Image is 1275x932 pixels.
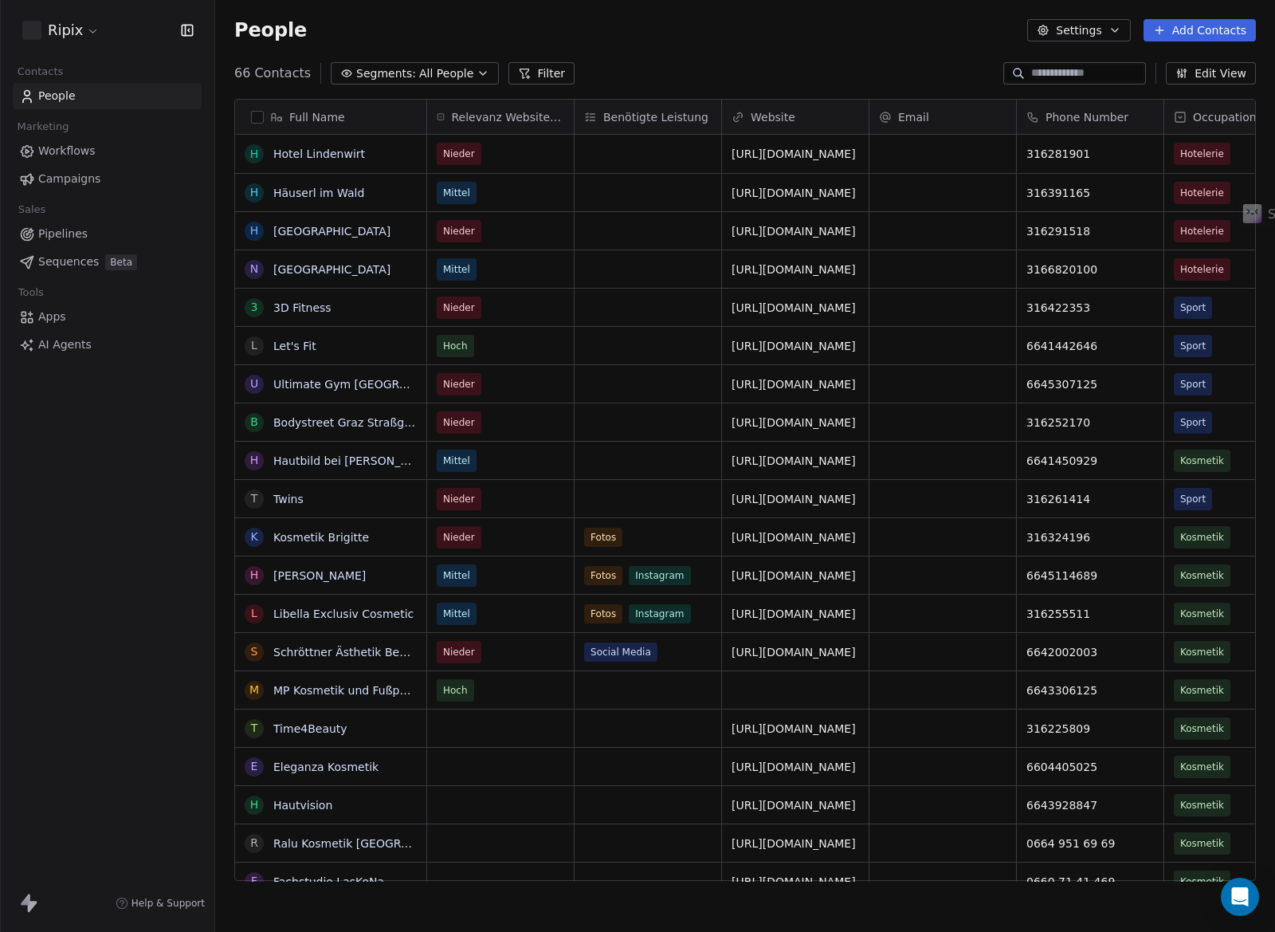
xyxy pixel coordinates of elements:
a: Hotel Lindenwirt [273,147,365,160]
a: [URL][DOMAIN_NAME] [732,875,856,888]
span: Sequences [38,254,99,270]
span: Tools [11,281,50,305]
span: Sales [11,198,53,222]
div: L [251,337,257,354]
span: Nieder [443,146,475,162]
span: Sport [1180,300,1206,316]
div: H [250,452,259,469]
div: T [251,490,258,507]
span: Mittel [443,606,470,622]
div: Full Name [235,100,426,134]
a: [URL][DOMAIN_NAME] [732,301,856,314]
span: 0660 71 41 469 [1026,874,1154,890]
a: [URL][DOMAIN_NAME] [732,454,856,467]
span: Ripix [48,20,83,41]
span: 316291518 [1026,223,1154,239]
a: Libella Exclusiv Cosmetic [273,608,414,620]
span: Help & Support [131,897,205,910]
span: Hoch [443,338,468,354]
span: Nieder [443,529,475,545]
a: [URL][DOMAIN_NAME] [732,761,856,773]
span: 3166820100 [1026,262,1154,277]
span: Kosmetik [1180,759,1224,775]
span: 6645307125 [1026,376,1154,392]
span: 6641450929 [1026,453,1154,469]
span: Mittel [443,568,470,584]
a: MP Kosmetik und Fußpflege [MEDICAL_DATA] [273,684,524,697]
span: Instagram [629,566,690,585]
span: Nieder [443,223,475,239]
span: Nieder [443,491,475,507]
span: Segments: [356,65,416,82]
span: Pipelines [38,226,88,242]
a: [URL][DOMAIN_NAME] [732,569,856,582]
div: Open Intercom Messenger [1221,878,1259,916]
span: 0664 951 69 69 [1026,836,1154,851]
span: 316324196 [1026,529,1154,545]
span: Apps [38,309,66,325]
span: Phone Number [1045,109,1128,125]
span: Nieder [443,300,475,316]
a: [URL][DOMAIN_NAME] [732,608,856,620]
span: Hotelerie [1180,262,1224,277]
span: Fotos [584,528,622,547]
span: Sport [1180,491,1206,507]
span: 6645114689 [1026,568,1154,584]
a: People [13,83,202,109]
a: Eleganza Kosmetik [273,761,379,773]
span: All People [419,65,473,82]
div: S [251,643,258,660]
span: 316391165 [1026,185,1154,201]
a: Kosmetik Brigitte [273,531,369,544]
span: Email [898,109,929,125]
span: Campaigns [38,171,100,187]
span: Kosmetik [1180,682,1224,698]
span: Nieder [443,376,475,392]
a: [URL][DOMAIN_NAME] [732,416,856,429]
div: H [250,184,259,201]
span: Full Name [289,109,345,125]
a: [URL][DOMAIN_NAME] [732,378,856,391]
span: Mittel [443,185,470,201]
button: Ripix [19,17,103,44]
a: [URL][DOMAIN_NAME] [732,340,856,352]
a: Häuserl im Wald [273,187,364,199]
span: 6643306125 [1026,682,1154,698]
div: H [250,146,259,163]
span: 316255511 [1026,606,1154,622]
span: Hotelerie [1180,223,1224,239]
div: E [251,758,258,775]
a: [URL][DOMAIN_NAME] [732,187,856,199]
a: Hautvision [273,799,332,812]
span: Sport [1180,415,1206,431]
span: Hotelerie [1180,146,1224,162]
a: Apps [13,304,202,330]
span: Kosmetik [1180,721,1224,737]
span: 6643928847 [1026,797,1154,813]
span: Hotelerie [1180,185,1224,201]
div: K [250,529,257,545]
span: Kosmetik [1180,874,1224,890]
a: Campaigns [13,166,202,192]
span: 316225809 [1026,721,1154,737]
div: B [250,414,258,431]
div: R [250,835,258,851]
span: Benötigte Leistung [603,109,708,125]
a: Time4Beauty [273,722,347,735]
a: Hautbild bei [PERSON_NAME] [273,454,437,467]
a: AI Agents [13,332,202,358]
span: Kosmetik [1180,606,1224,622]
a: SequencesBeta [13,249,202,275]
a: [PERSON_NAME] [273,569,366,582]
span: 6642002003 [1026,644,1154,660]
a: Twins [273,493,304,505]
a: Ultimate Gym [GEOGRAPHIC_DATA] [273,378,472,391]
span: Sport [1180,376,1206,392]
span: Kosmetik [1180,644,1224,660]
span: Fotos [584,604,622,623]
span: Nieder [443,644,475,660]
div: H [250,796,259,813]
a: [GEOGRAPHIC_DATA] [273,225,390,238]
span: Occupation [1193,109,1257,125]
a: Help & Support [116,897,205,910]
